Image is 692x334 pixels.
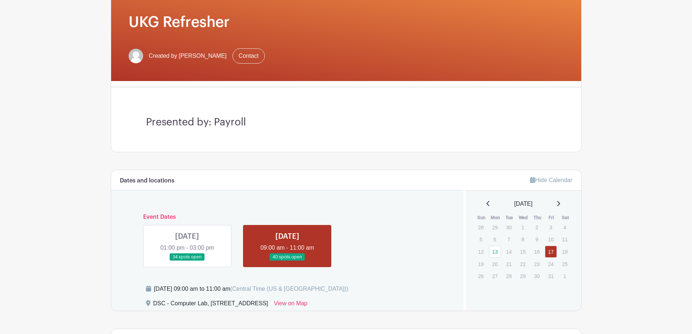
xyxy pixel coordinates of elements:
p: 2 [531,222,543,233]
a: 17 [545,246,557,258]
p: 5 [475,234,487,245]
img: default-ce2991bfa6775e67f084385cd625a349d9dcbb7a52a09fb2fda1e96e2d18dcdb.png [129,49,143,63]
p: 11 [559,234,571,245]
p: 10 [545,234,557,245]
th: Sun [474,214,489,221]
a: View on Map [274,299,307,311]
p: 6 [489,234,501,245]
p: 24 [545,258,557,270]
h6: Event Dates [137,214,438,221]
p: 8 [517,234,529,245]
th: Mon [489,214,503,221]
p: 3 [545,222,557,233]
th: Fri [545,214,559,221]
p: 22 [517,258,529,270]
p: 29 [517,270,529,282]
p: 25 [559,258,571,270]
a: 13 [489,246,501,258]
p: 9 [531,234,543,245]
p: 26 [475,270,487,282]
p: 12 [475,246,487,257]
p: 28 [503,270,515,282]
p: 1 [517,222,529,233]
div: DSC - Computer Lab, [STREET_ADDRESS] [153,299,268,311]
h3: Presented by: Payroll [146,116,546,129]
p: 27 [489,270,501,282]
h6: Dates and locations [120,177,174,184]
p: 20 [489,258,501,270]
h1: UKG Refresher [129,13,564,31]
span: [DATE] [514,200,533,208]
th: Thu [530,214,545,221]
p: 7 [503,234,515,245]
span: Created by [PERSON_NAME] [149,52,227,60]
span: (Central Time (US & [GEOGRAPHIC_DATA])) [230,286,348,292]
p: 18 [559,246,571,257]
a: Contact [232,48,265,64]
p: 21 [503,258,515,270]
p: 23 [531,258,543,270]
p: 29 [489,222,501,233]
p: 15 [517,246,529,257]
a: Hide Calendar [530,177,572,183]
p: 4 [559,222,571,233]
p: 14 [503,246,515,257]
div: [DATE] 09:00 am to 11:00 am [154,285,348,293]
p: 28 [475,222,487,233]
p: 31 [545,270,557,282]
p: 30 [531,270,543,282]
th: Wed [517,214,531,221]
p: 19 [475,258,487,270]
th: Tue [502,214,517,221]
p: 1 [559,270,571,282]
p: 16 [531,246,543,257]
th: Sat [558,214,572,221]
p: 30 [503,222,515,233]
